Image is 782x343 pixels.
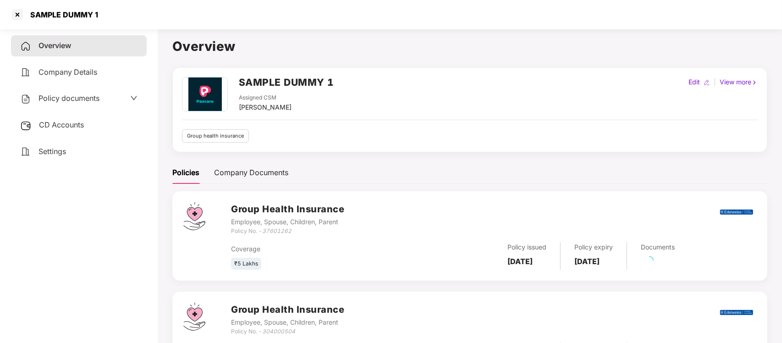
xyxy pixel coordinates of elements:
b: [DATE] [574,257,600,266]
span: loading [644,255,654,265]
img: svg+xml;base64,PHN2ZyB4bWxucz0iaHR0cDovL3d3dy53My5vcmcvMjAwMC9zdmciIHdpZHRoPSI0Ny43MTQiIGhlaWdodD... [183,202,205,230]
img: svg+xml;base64,PHN2ZyB4bWxucz0iaHR0cDovL3d3dy53My5vcmcvMjAwMC9zdmciIHdpZHRoPSIyNCIgaGVpZ2h0PSIyNC... [20,146,31,157]
img: Pazcare_Alternative_logo-01-01.png [183,77,226,111]
i: 37601262 [262,227,292,234]
img: edel.png [720,310,753,315]
img: svg+xml;base64,PHN2ZyB4bWxucz0iaHR0cDovL3d3dy53My5vcmcvMjAwMC9zdmciIHdpZHRoPSIyNCIgaGVpZ2h0PSIyNC... [20,94,31,105]
span: Policy documents [39,94,99,103]
div: Documents [641,242,675,252]
h3: Group Health Insurance [231,202,344,216]
div: ₹5 Lakhs [231,258,261,270]
div: Policy issued [507,242,546,252]
span: Company Details [39,67,97,77]
b: [DATE] [507,257,533,266]
i: 304000504 [262,328,295,335]
div: Policy No. - [231,227,344,236]
div: Employee, Spouse, Children, Parent [231,317,344,327]
div: Policy expiry [574,242,613,252]
div: [PERSON_NAME] [239,102,292,112]
div: Edit [687,77,702,87]
h3: Group Health Insurance [231,303,344,317]
img: editIcon [704,79,710,86]
img: rightIcon [751,79,758,86]
div: Assigned CSM [239,94,292,102]
h2: SAMPLE DUMMY 1 [239,75,334,90]
img: svg+xml;base64,PHN2ZyB4bWxucz0iaHR0cDovL3d3dy53My5vcmcvMjAwMC9zdmciIHdpZHRoPSIyNCIgaGVpZ2h0PSIyNC... [20,67,31,78]
div: Company Documents [214,167,288,178]
div: Group health insurance [182,129,249,143]
div: Coverage [231,244,406,254]
span: Overview [39,41,71,50]
img: svg+xml;base64,PHN2ZyB4bWxucz0iaHR0cDovL3d3dy53My5vcmcvMjAwMC9zdmciIHdpZHRoPSIyNCIgaGVpZ2h0PSIyNC... [20,41,31,52]
span: CD Accounts [39,120,84,129]
div: Employee, Spouse, Children, Parent [231,217,344,227]
img: svg+xml;base64,PHN2ZyB4bWxucz0iaHR0cDovL3d3dy53My5vcmcvMjAwMC9zdmciIHdpZHRoPSI0Ny43MTQiIGhlaWdodD... [183,303,205,331]
span: Settings [39,147,66,156]
div: | [712,77,718,87]
div: View more [718,77,760,87]
div: SAMPLE DUMMY 1 [25,10,98,19]
div: Policies [172,167,199,178]
div: Policy No. - [231,327,344,336]
img: edel.png [720,210,753,215]
h1: Overview [172,36,767,56]
img: svg+xml;base64,PHN2ZyB3aWR0aD0iMjUiIGhlaWdodD0iMjQiIHZpZXdCb3g9IjAgMCAyNSAyNCIgZmlsbD0ibm9uZSIgeG... [20,120,32,131]
span: down [130,94,138,102]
